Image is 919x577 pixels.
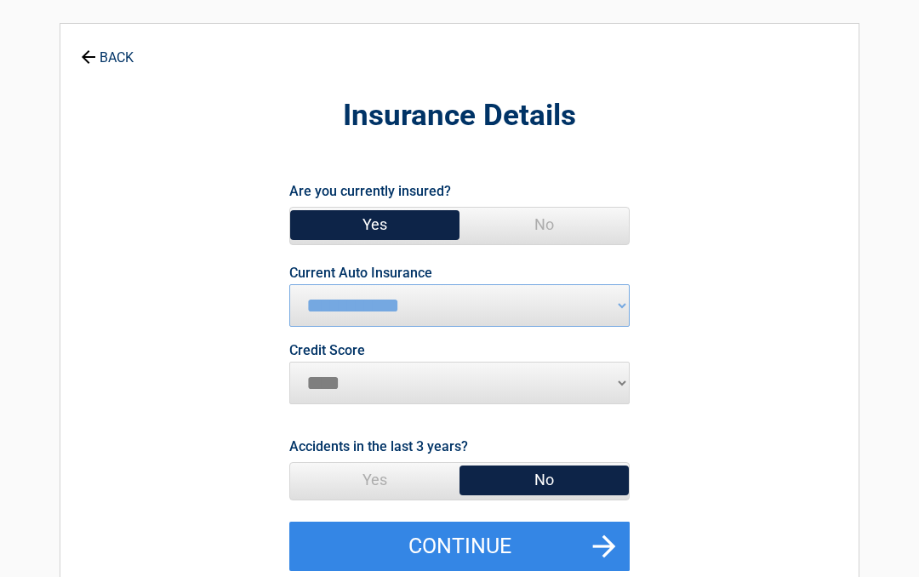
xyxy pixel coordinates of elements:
[289,522,630,571] button: Continue
[290,208,459,242] span: Yes
[290,463,459,497] span: Yes
[289,180,451,203] label: Are you currently insured?
[289,344,365,357] label: Credit Score
[154,96,765,136] h2: Insurance Details
[289,266,432,280] label: Current Auto Insurance
[459,208,629,242] span: No
[77,35,137,65] a: BACK
[459,463,629,497] span: No
[289,435,468,458] label: Accidents in the last 3 years?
